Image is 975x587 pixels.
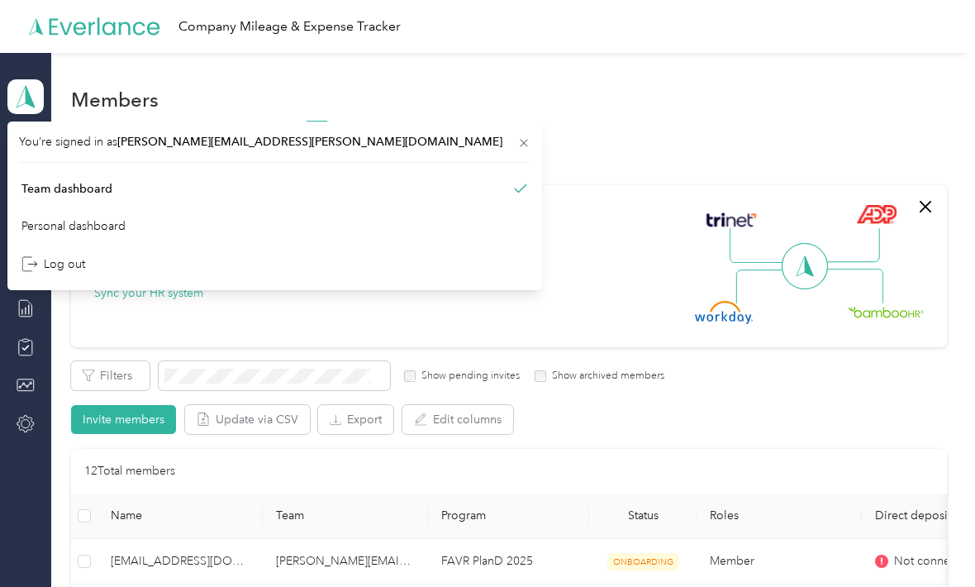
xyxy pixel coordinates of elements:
button: Export [318,405,393,434]
img: Line Right Down [825,269,883,304]
button: Invite members [71,405,176,434]
button: Update via CSV [185,405,310,434]
td: allan.lugo@bldonline.com [263,539,428,585]
span: Name [111,508,250,523]
img: Workday [695,301,753,324]
span: [PERSON_NAME][EMAIL_ADDRESS][PERSON_NAME][DOMAIN_NAME] [117,135,502,149]
th: Program [428,494,589,539]
span: You’re signed in as [19,133,530,150]
span: NEW [306,121,328,132]
label: Show archived members [546,369,664,384]
div: Team dashboard [21,180,112,198]
button: Sync your HR system [94,284,203,302]
span: [EMAIL_ADDRESS][DOMAIN_NAME] [111,552,250,570]
img: Line Right Up [822,228,880,263]
img: BambooHR [848,307,924,318]
th: Team [263,494,428,539]
p: 12 Total members [84,462,175,480]
td: FAVR PlanD 2025 [428,539,589,585]
div: Log out [21,255,85,273]
h1: Members [71,91,159,108]
img: Line Left Down [735,270,793,303]
button: Filters [71,361,150,390]
iframe: Everlance-gr Chat Button Frame [882,494,975,587]
button: Edit columns [402,405,513,434]
img: Trinet [702,208,760,231]
td: mattlindgren007@gmail.com [97,539,263,585]
td: Member [697,539,862,585]
div: Personal dashboard [21,217,126,235]
th: Name [97,494,263,539]
td: ONBOARDING [589,539,697,585]
label: Show pending invites [416,369,520,384]
div: Company Mileage & Expense Tracker [178,17,401,37]
th: Status [589,494,697,539]
img: Line Left Up [730,228,787,264]
img: ADP [856,205,897,224]
th: Roles [697,494,862,539]
span: ONBOARDING [607,553,679,570]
